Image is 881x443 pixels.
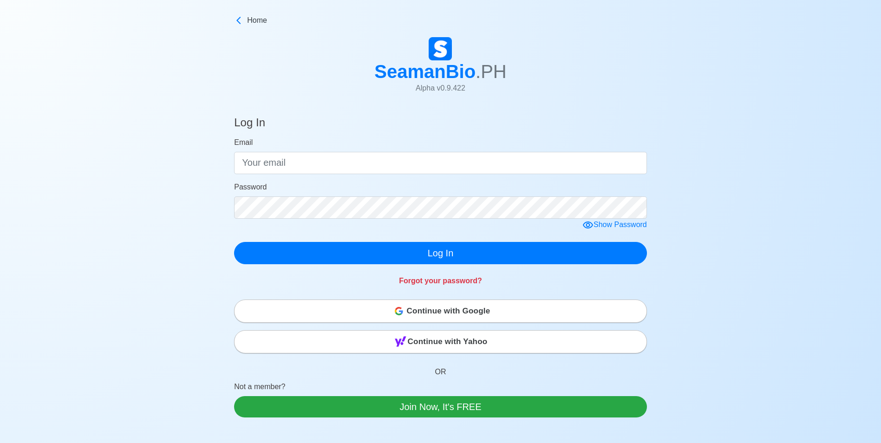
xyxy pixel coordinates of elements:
h1: SeamanBio [374,60,507,83]
p: Alpha v 0.9.422 [374,83,507,94]
div: Show Password [582,219,647,231]
button: Log In [234,242,647,264]
span: Continue with Yahoo [408,332,488,351]
span: Continue with Google [407,302,490,320]
span: Home [247,15,267,26]
img: Logo [429,37,452,60]
p: Not a member? [234,381,647,396]
a: Forgot your password? [399,277,482,285]
input: Your email [234,152,647,174]
button: Continue with Yahoo [234,330,647,353]
span: .PH [476,61,507,82]
button: Continue with Google [234,300,647,323]
span: Email [234,138,253,146]
a: Join Now, It's FREE [234,396,647,417]
p: OR [234,355,647,381]
h4: Log In [234,116,265,133]
span: Password [234,183,267,191]
a: Home [234,15,647,26]
a: SeamanBio.PHAlpha v0.9.422 [374,37,507,101]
